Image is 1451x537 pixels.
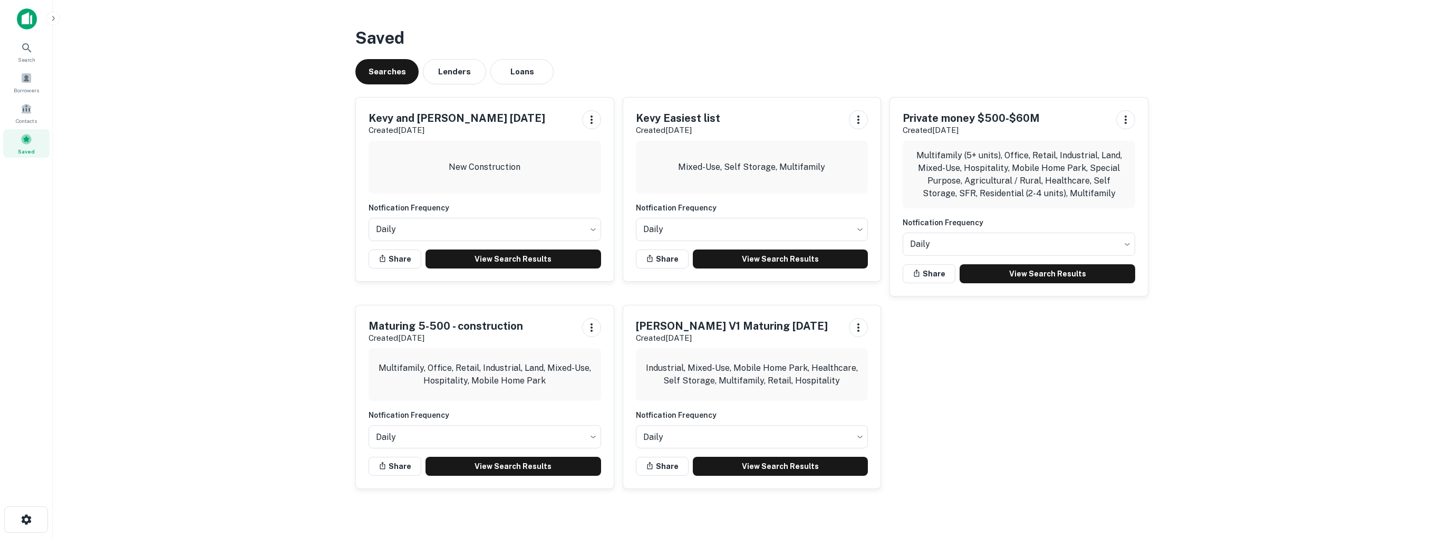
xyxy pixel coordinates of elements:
[636,124,720,137] p: Created [DATE]
[18,147,35,156] span: Saved
[369,124,545,137] p: Created [DATE]
[355,25,1148,51] h3: Saved
[369,332,523,344] p: Created [DATE]
[369,215,601,244] div: Without label
[644,362,860,387] p: Industrial, Mixed-Use, Mobile Home Park, Healthcare, Self Storage, Multifamily, Retail, Hospitality
[369,409,601,421] h6: Notfication Frequency
[369,110,545,126] h5: Kevy and [PERSON_NAME] [DATE]
[903,217,1135,228] h6: Notfication Frequency
[425,457,601,476] a: View Search Results
[3,37,50,66] a: Search
[18,55,35,64] span: Search
[14,86,39,94] span: Borrowers
[636,215,868,244] div: Without label
[636,250,689,268] button: Share
[369,250,421,268] button: Share
[3,99,50,127] a: Contacts
[693,457,868,476] a: View Search Results
[490,59,554,84] button: Loans
[911,149,1127,200] p: Multifamily (5+ units), Office, Retail, Industrial, Land, Mixed-Use, Hospitality, Mobile Home Par...
[636,318,828,334] h5: [PERSON_NAME] V1 Maturing [DATE]
[903,124,1040,137] p: Created [DATE]
[636,409,868,421] h6: Notfication Frequency
[636,332,828,344] p: Created [DATE]
[369,318,523,334] h5: Maturing 5-500 - construction
[903,229,1135,259] div: Without label
[377,362,593,387] p: Multifamily, Office, Retail, Industrial, Land, Mixed-Use, Hospitality, Mobile Home Park
[425,250,601,268] a: View Search Results
[355,59,419,84] button: Searches
[369,202,601,214] h6: Notfication Frequency
[636,422,868,452] div: Without label
[3,68,50,97] a: Borrowers
[960,264,1135,283] a: View Search Results
[369,422,601,452] div: Without label
[693,250,868,268] a: View Search Results
[16,117,37,125] span: Contacts
[636,202,868,214] h6: Notfication Frequency
[449,161,520,174] p: New Construction
[17,8,37,30] img: capitalize-icon.png
[903,264,955,283] button: Share
[3,129,50,158] a: Saved
[678,161,825,174] p: Mixed-Use, Self Storage, Multifamily
[423,59,486,84] button: Lenders
[636,457,689,476] button: Share
[636,110,720,126] h5: Kevy Easiest list
[369,457,421,476] button: Share
[903,110,1040,126] h5: Private money $500-$60M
